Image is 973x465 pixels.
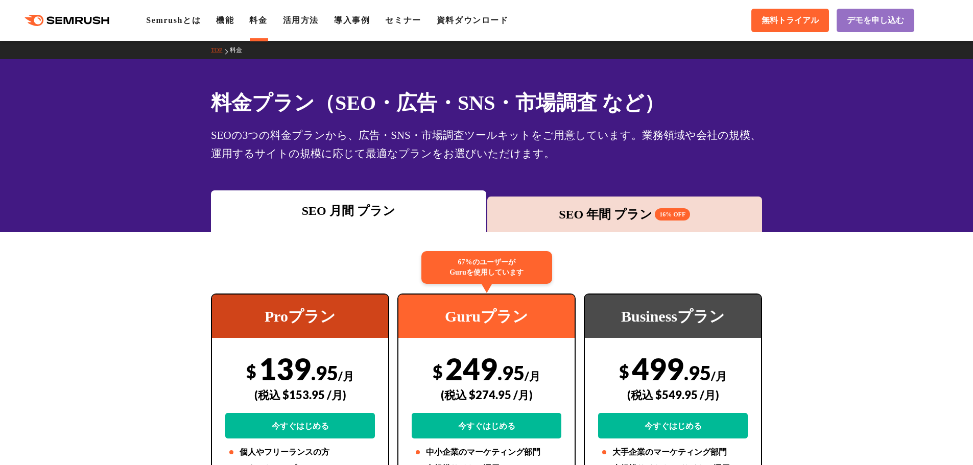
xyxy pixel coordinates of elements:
a: TOP [211,46,230,54]
a: 料金 [249,16,267,25]
a: 今すぐはじめる [225,413,375,438]
div: Guruプラン [398,295,575,338]
div: Businessプラン [585,295,761,338]
a: セミナー [385,16,421,25]
span: /月 [525,369,540,383]
h1: 料金プラン（SEO・広告・SNS・市場調査 など） [211,88,762,118]
a: 導入事例 [334,16,370,25]
span: .95 [311,361,338,384]
div: (税込 $274.95 /月) [412,377,561,413]
a: 無料トライアル [751,9,829,32]
span: $ [433,361,443,382]
a: デモを申し込む [837,9,914,32]
span: デモを申し込む [847,15,904,26]
div: Proプラン [212,295,388,338]
div: 139 [225,351,375,438]
a: 機能 [216,16,234,25]
li: 中小企業のマーケティング部門 [412,446,561,458]
a: 料金 [230,46,250,54]
div: SEO 月間 プラン [216,202,481,220]
span: /月 [711,369,727,383]
span: /月 [338,369,354,383]
span: .95 [684,361,711,384]
li: 大手企業のマーケティング部門 [598,446,748,458]
div: 249 [412,351,561,438]
div: 67%のユーザーが Guruを使用しています [421,251,552,284]
div: SEOの3つの料金プランから、広告・SNS・市場調査ツールキットをご用意しています。業務領域や会社の規模、運用するサイトの規模に応じて最適なプランをお選びいただけます。 [211,126,762,163]
div: SEO 年間 プラン [492,205,757,224]
div: (税込 $153.95 /月) [225,377,375,413]
span: 16% OFF [655,208,690,221]
a: 活用方法 [283,16,319,25]
a: 今すぐはじめる [412,413,561,438]
span: 無料トライアル [762,15,819,26]
a: 資料ダウンロード [437,16,509,25]
li: 個人やフリーランスの方 [225,446,375,458]
div: (税込 $549.95 /月) [598,377,748,413]
a: 今すぐはじめる [598,413,748,438]
span: $ [246,361,256,382]
div: 499 [598,351,748,438]
a: Semrushとは [146,16,201,25]
span: $ [619,361,629,382]
span: .95 [497,361,525,384]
